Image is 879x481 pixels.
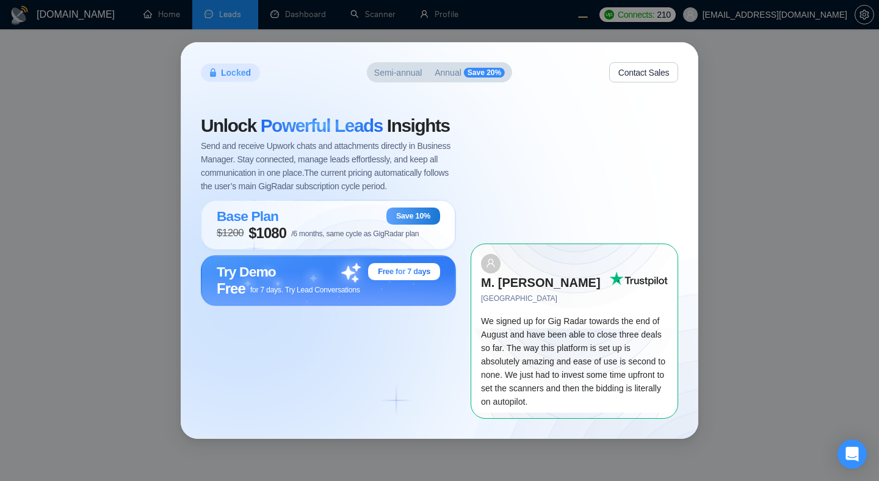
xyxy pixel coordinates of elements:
span: $ 1080 [248,225,286,242]
span: user [486,258,496,268]
span: Save 20% [464,68,505,78]
button: AnnualSave 20% [430,65,510,80]
span: [GEOGRAPHIC_DATA] [481,293,609,305]
div: Open Intercom Messenger [837,439,867,469]
span: Locked [221,66,251,79]
span: Free for 7 days [378,267,430,277]
span: Save 10% [396,211,430,221]
span: /6 months, same cycle as GigRadar plan [291,230,419,238]
span: Send and receive Upwork chats and attachments directly in Business Manager. Stay connected, manag... [201,139,456,193]
span: $ 1200 [217,227,244,239]
span: Powerful Leads [261,115,383,136]
button: Contact Sales [609,62,678,82]
span: We signed up for Gig Radar towards the end of August and have been able to close three deals so f... [481,316,665,407]
span: Base Plan [217,208,278,224]
span: for 7 days. Try Lead Conversations [250,286,360,294]
span: Try Demo [217,264,276,280]
span: Unlock Insights [201,117,456,135]
img: Trust Pilot [609,272,668,286]
span: Free [217,280,245,297]
span: Annual [435,68,461,77]
strong: M. [PERSON_NAME] [481,276,601,289]
button: Semi-annual [369,65,427,80]
span: Semi-annual [374,68,422,77]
